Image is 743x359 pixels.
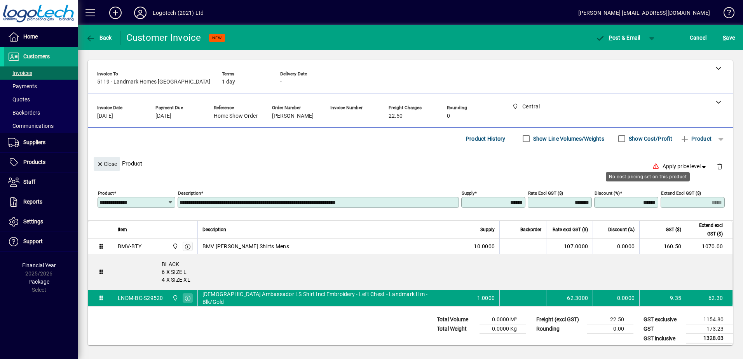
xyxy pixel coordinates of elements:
span: Central [170,242,179,251]
span: Item [118,225,127,234]
button: Add [103,6,128,20]
span: Discount (%) [608,225,635,234]
span: Cancel [690,31,707,44]
div: Customer Invoice [126,31,201,44]
div: 107.0000 [551,242,588,250]
span: [DEMOGRAPHIC_DATA] Ambassador LS Shirt Incl Embroidery - Left Chest - Landmark Hm - Blk/Gold [202,290,448,306]
span: Extend excl GST ($) [691,221,723,238]
mat-label: Supply [462,190,474,196]
td: Total Weight [433,324,480,334]
span: [DATE] [155,113,171,119]
a: Knowledge Base [718,2,733,27]
a: Backorders [4,106,78,119]
span: Backorder [520,225,541,234]
span: Product [680,132,712,145]
span: Rate excl GST ($) [553,225,588,234]
span: - [280,79,282,85]
app-page-header-button: Delete [710,163,729,170]
div: No cost pricing set on this product [606,172,690,181]
span: 1.0000 [477,294,495,302]
td: GST inclusive [640,334,686,343]
span: Staff [23,179,35,185]
td: 9.35 [639,290,686,306]
td: 0.0000 [593,290,639,306]
span: [PERSON_NAME] [272,113,314,119]
span: Payments [8,83,37,89]
div: [PERSON_NAME] [EMAIL_ADDRESS][DOMAIN_NAME] [578,7,710,19]
button: Save [721,31,737,45]
a: Settings [4,212,78,232]
button: Profile [128,6,153,20]
button: Product [676,132,715,146]
a: Home [4,27,78,47]
span: Quotes [8,96,30,103]
td: 0.0000 [593,239,639,254]
app-page-header-button: Close [92,160,122,167]
a: Suppliers [4,133,78,152]
mat-label: Product [98,190,114,196]
a: Quotes [4,93,78,106]
a: Support [4,232,78,251]
button: Post & Email [591,31,644,45]
mat-label: Extend excl GST ($) [661,190,701,196]
td: 0.00 [587,324,633,334]
span: Communications [8,123,54,129]
span: Product History [466,132,506,145]
a: Staff [4,173,78,192]
span: Support [23,238,43,244]
span: Close [97,158,117,171]
span: S [723,35,726,41]
app-page-header-button: Back [78,31,120,45]
mat-label: Rate excl GST ($) [528,190,563,196]
span: Home Show Order [214,113,258,119]
td: 1070.00 [686,239,733,254]
td: GST [640,324,686,334]
mat-label: Discount (%) [595,190,620,196]
button: Back [84,31,114,45]
div: Product [88,149,733,178]
td: Total Volume [433,315,480,324]
span: Settings [23,218,43,225]
a: Communications [4,119,78,132]
span: BMV [PERSON_NAME] Shirts Mens [202,242,289,250]
button: Close [94,157,120,171]
span: - [330,113,332,119]
label: Show Cost/Profit [627,135,672,143]
button: Cancel [688,31,709,45]
span: 0 [447,113,450,119]
td: 0.0000 Kg [480,324,526,334]
a: Payments [4,80,78,93]
span: Central [170,294,179,302]
td: 62.30 [686,290,733,306]
button: Apply price level [659,160,711,174]
div: Logotech (2021) Ltd [153,7,204,19]
span: Description [202,225,226,234]
span: Supply [480,225,495,234]
span: 1 day [222,79,235,85]
span: Reports [23,199,42,205]
span: P [609,35,612,41]
div: 62.3000 [551,294,588,302]
span: [DATE] [97,113,113,119]
td: GST exclusive [640,315,686,324]
span: Customers [23,53,50,59]
span: Home [23,33,38,40]
a: Invoices [4,66,78,80]
span: 5119 - Landmark Homes [GEOGRAPHIC_DATA] [97,79,210,85]
span: Invoices [8,70,32,76]
td: Freight (excl GST) [532,315,587,324]
span: 10.0000 [474,242,495,250]
span: Package [28,279,49,285]
span: GST ($) [666,225,681,234]
td: 160.50 [639,239,686,254]
mat-label: Description [178,190,201,196]
td: 0.0000 M³ [480,315,526,324]
button: Delete [710,157,729,176]
td: 1154.80 [686,315,733,324]
span: ost & Email [595,35,640,41]
td: 173.23 [686,324,733,334]
span: ave [723,31,735,44]
div: BMV-BTY [118,242,141,250]
span: Financial Year [22,262,56,268]
span: 22.50 [389,113,403,119]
